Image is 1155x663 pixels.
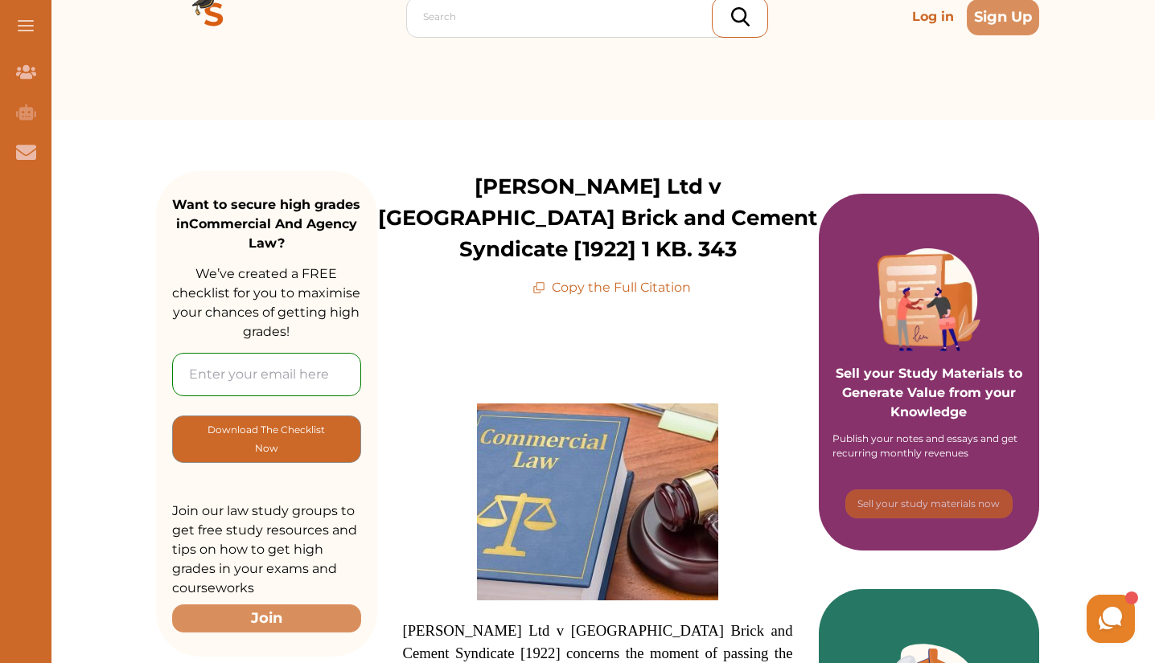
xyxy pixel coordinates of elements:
[172,353,361,396] input: Enter your email here
[906,1,960,33] p: Log in
[845,489,1013,518] button: [object Object]
[377,171,819,265] p: [PERSON_NAME] Ltd v [GEOGRAPHIC_DATA] Brick and Cement Syndicate [1922] 1 KB. 343
[205,420,328,458] p: Download The Checklist Now
[832,432,1026,460] div: Publish your notes and essays and get recurring monthly revenues
[172,415,361,463] button: [object Object]
[835,319,1024,422] p: Sell your Study Materials to Generate Value from your Knowledge
[878,248,980,351] img: Purple card image
[172,501,361,598] p: Join our law study groups to get free study resources and tips on how to get high grades in your ...
[769,591,1139,647] iframe: HelpCrunch
[857,497,1000,511] p: Sell your study materials now
[532,278,691,297] p: Copy the Full Citation
[172,604,361,632] button: Join
[172,266,360,339] span: We’ve created a FREE checklist for you to maximise your chances of getting high grades!
[477,403,718,600] img: Commercial-and-Agency-Law-feature-300x245.jpg
[731,7,750,27] img: search_icon
[172,197,360,251] strong: Want to secure high grades in Commercial And Agency Law ?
